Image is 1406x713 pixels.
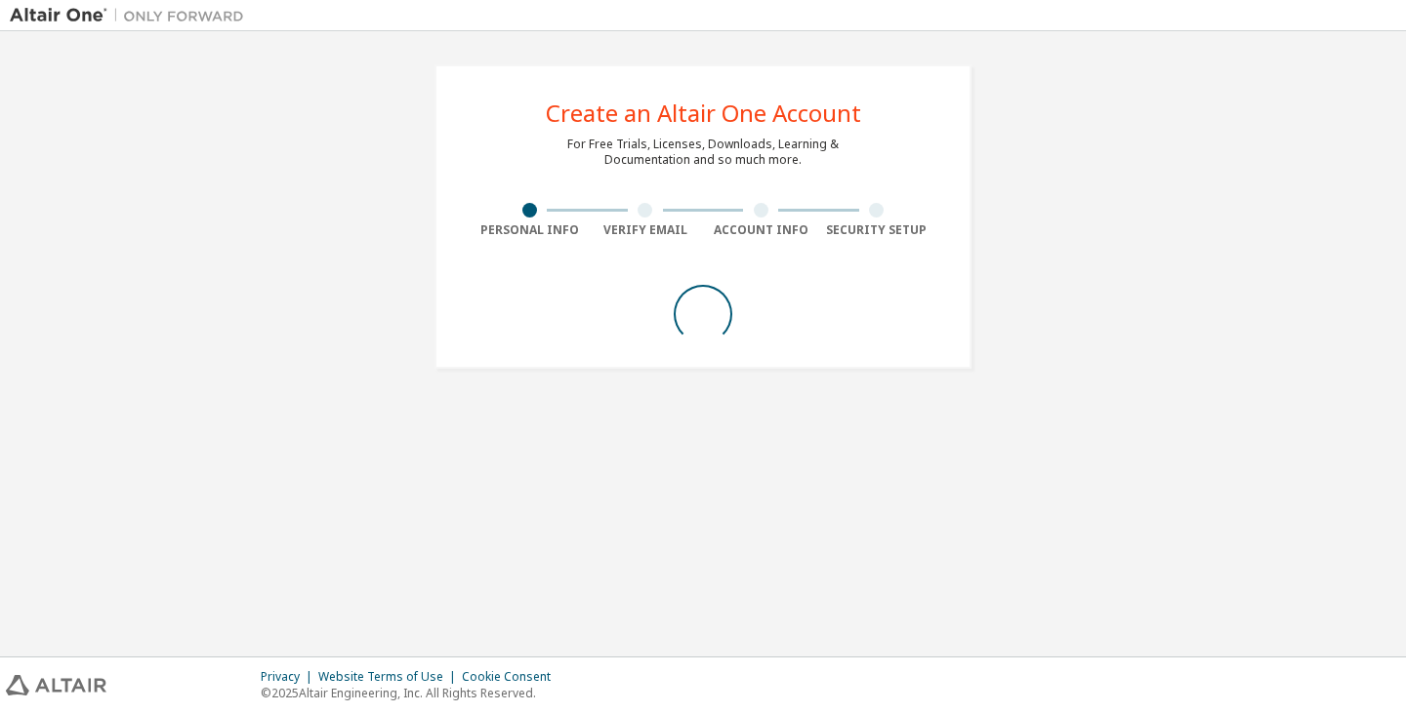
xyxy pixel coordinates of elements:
[261,685,562,701] p: © 2025 Altair Engineering, Inc. All Rights Reserved.
[462,669,562,685] div: Cookie Consent
[261,669,318,685] div: Privacy
[318,669,462,685] div: Website Terms of Use
[703,222,819,238] div: Account Info
[10,6,254,25] img: Altair One
[6,675,106,695] img: altair_logo.svg
[472,222,588,238] div: Personal Info
[546,101,861,125] div: Create an Altair One Account
[588,222,704,238] div: Verify Email
[819,222,935,238] div: Security Setup
[567,137,839,168] div: For Free Trials, Licenses, Downloads, Learning & Documentation and so much more.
